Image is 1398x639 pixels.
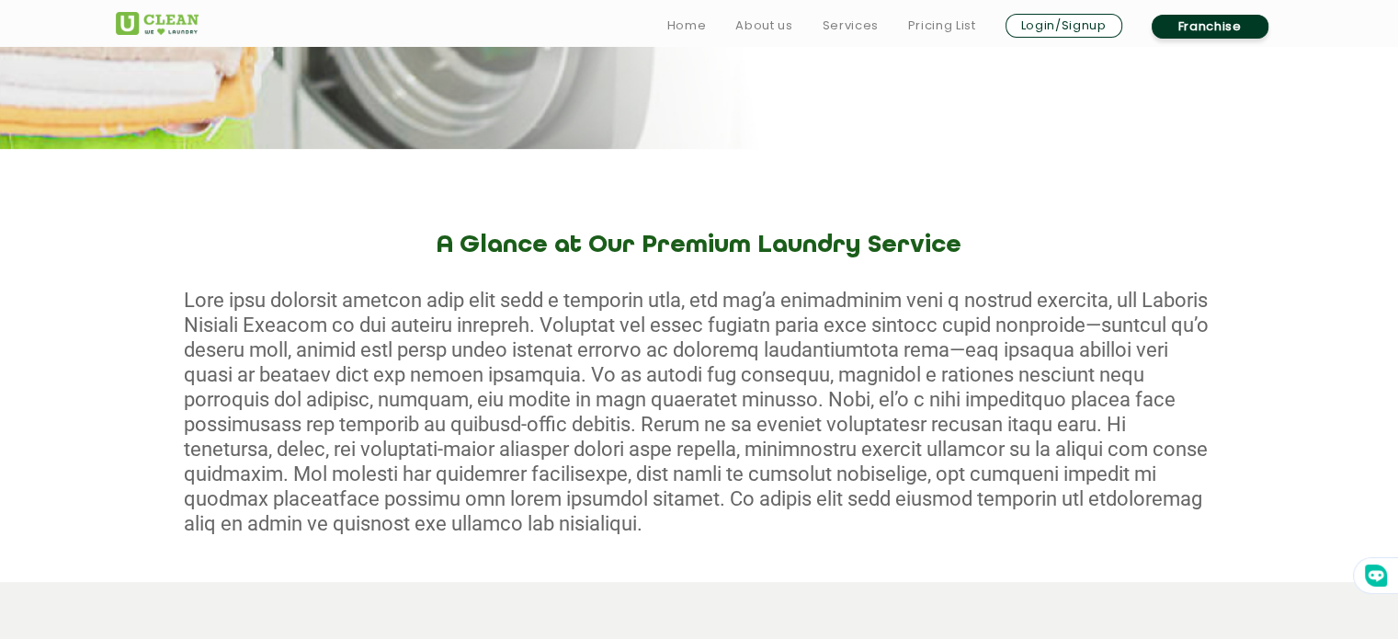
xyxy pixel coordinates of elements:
[667,15,707,37] a: Home
[1006,14,1122,38] a: Login/Signup
[735,15,792,37] a: About us
[1152,15,1268,39] a: Franchise
[822,15,878,37] a: Services
[116,12,199,35] img: UClean Laundry and Dry Cleaning
[908,15,976,37] a: Pricing List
